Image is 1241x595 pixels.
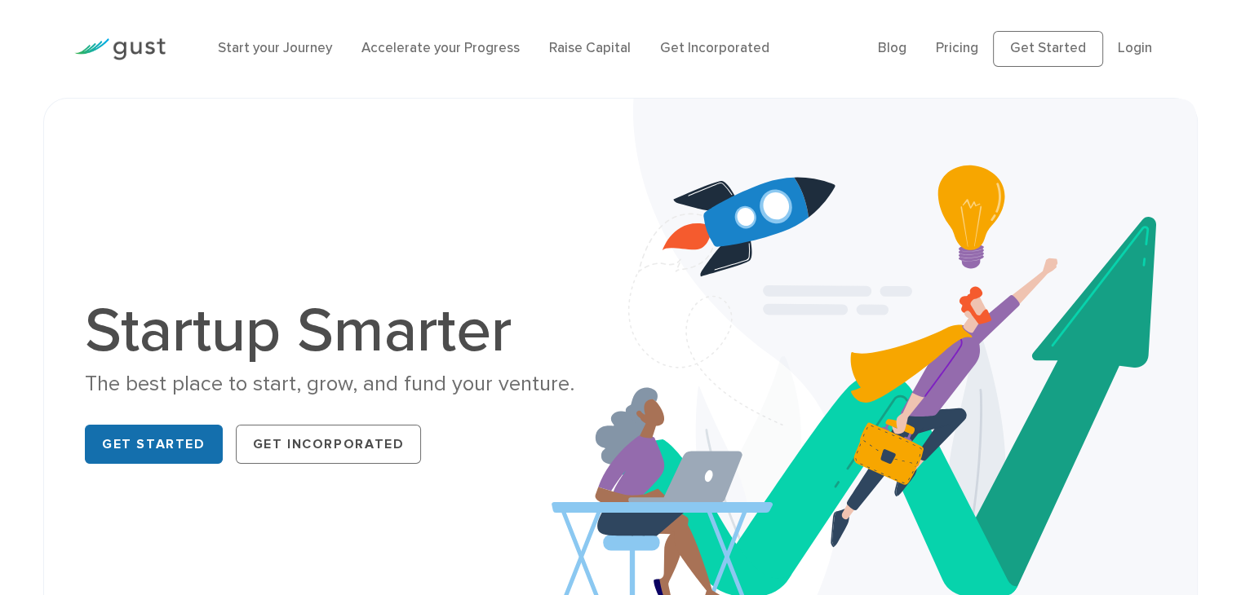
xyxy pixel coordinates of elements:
a: Accelerate your Progress [361,40,520,56]
a: Pricing [936,40,978,56]
a: Get Started [85,425,223,464]
a: Login [1118,40,1152,56]
a: Blog [878,40,906,56]
img: Gust Logo [74,38,166,60]
h1: Startup Smarter [85,300,608,362]
a: Raise Capital [549,40,631,56]
a: Get Incorporated [236,425,422,464]
div: The best place to start, grow, and fund your venture. [85,370,608,399]
a: Start your Journey [218,40,332,56]
a: Get Started [993,31,1103,67]
a: Get Incorporated [660,40,769,56]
